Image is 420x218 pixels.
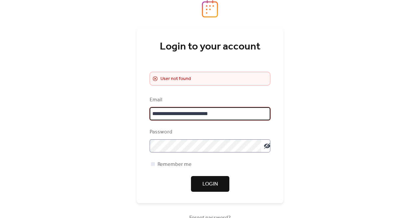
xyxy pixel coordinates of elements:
span: Remember me [157,161,192,168]
span: User not found [160,75,191,83]
div: Login to your account [150,40,270,53]
div: Email [150,96,269,104]
button: Login [191,176,229,192]
span: Login [202,180,218,188]
div: Password [150,128,269,136]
